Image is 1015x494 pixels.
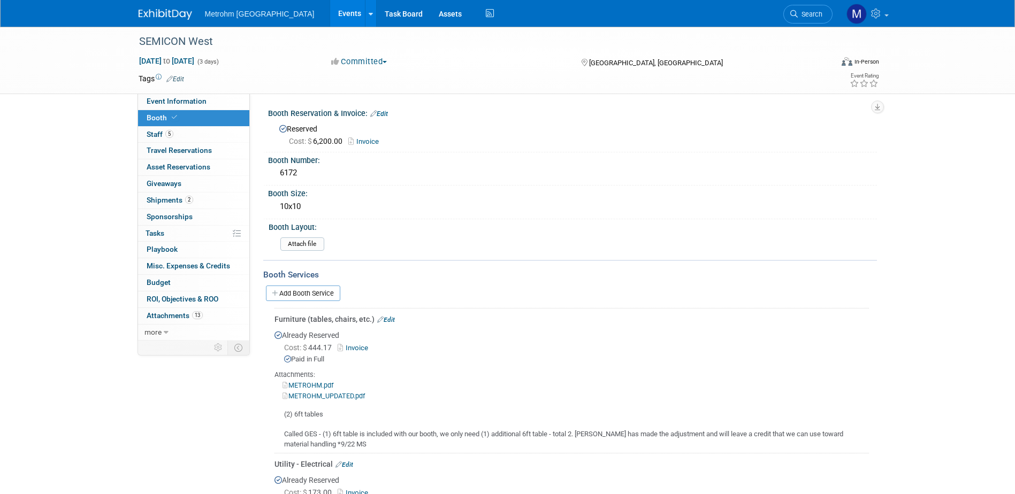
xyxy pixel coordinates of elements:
span: 444.17 [284,343,336,352]
a: Tasks [138,226,249,242]
a: ROI, Objectives & ROO [138,291,249,307]
a: Budget [138,275,249,291]
td: Toggle Event Tabs [227,341,249,354]
a: Shipments2 [138,192,249,209]
a: Search [783,5,833,24]
div: SEMICON West [135,32,816,51]
div: In-Person [854,58,879,66]
a: Misc. Expenses & Credits [138,258,249,274]
span: [DATE] [DATE] [139,56,195,66]
a: more [138,325,249,341]
div: Booth Size: [268,186,877,199]
span: Sponsorships [147,212,193,221]
span: [GEOGRAPHIC_DATA], [GEOGRAPHIC_DATA] [589,59,723,67]
span: Misc. Expenses & Credits [147,261,230,270]
a: Invoice [348,137,384,145]
div: Event Rating [850,73,879,79]
div: (2) 6ft tables Called GES - (1) 6ft table is included with our booth, we only need (1) additional... [274,401,869,449]
div: 6172 [276,165,869,181]
a: Invoice [338,344,372,352]
span: Budget [147,278,171,287]
a: Edit [166,75,184,83]
div: Event Format [769,56,880,72]
img: Michelle Simoes [846,4,867,24]
span: 13 [192,311,203,319]
a: METROHM_UPDATED.pdf [283,392,365,400]
img: Format-Inperson.png [842,57,852,66]
span: Booth [147,113,179,122]
div: Booth Reservation & Invoice: [268,105,877,119]
a: Asset Reservations [138,159,249,175]
div: Reserved [276,121,869,147]
a: Edit [370,110,388,118]
span: to [162,57,172,65]
a: METROHM.pdf [283,381,333,389]
span: Travel Reservations [147,146,212,155]
div: Booth Services [263,269,877,281]
a: Staff5 [138,127,249,143]
span: 5 [165,130,173,138]
a: Add Booth Service [266,285,340,301]
span: Search [798,10,822,18]
i: Booth reservation complete [172,114,177,120]
span: Attachments [147,311,203,320]
span: Giveaways [147,179,181,188]
td: Personalize Event Tab Strip [209,341,228,354]
img: ExhibitDay [139,9,192,20]
span: (3 days) [196,58,219,65]
div: Booth Number: [268,152,877,166]
span: Cost: $ [289,137,313,145]
span: 6,200.00 [289,137,347,145]
span: Cost: $ [284,343,308,352]
span: ROI, Objectives & ROO [147,295,218,303]
a: Attachments13 [138,308,249,324]
a: Edit [377,316,395,323]
div: Already Reserved [274,325,869,449]
button: Committed [327,56,391,67]
a: Booth [138,110,249,126]
span: Shipments [147,196,193,204]
div: Paid in Full [284,354,869,365]
div: Booth Layout: [269,219,872,233]
span: Asset Reservations [147,163,210,171]
a: Playbook [138,242,249,258]
span: 2 [185,196,193,204]
a: Event Information [138,94,249,110]
td: Tags [139,73,184,84]
span: more [144,328,162,336]
a: Travel Reservations [138,143,249,159]
div: Attachments: [274,370,869,380]
span: Metrohm [GEOGRAPHIC_DATA] [205,10,315,18]
a: Edit [335,461,353,468]
div: Furniture (tables, chairs, etc.) [274,314,869,325]
a: Sponsorships [138,209,249,225]
div: 10x10 [276,198,869,215]
span: Staff [147,130,173,138]
a: Giveaways [138,176,249,192]
span: Tasks [146,229,164,237]
span: Playbook [147,245,178,253]
div: Utility - Electrical [274,459,869,469]
span: Event Information [147,97,207,105]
